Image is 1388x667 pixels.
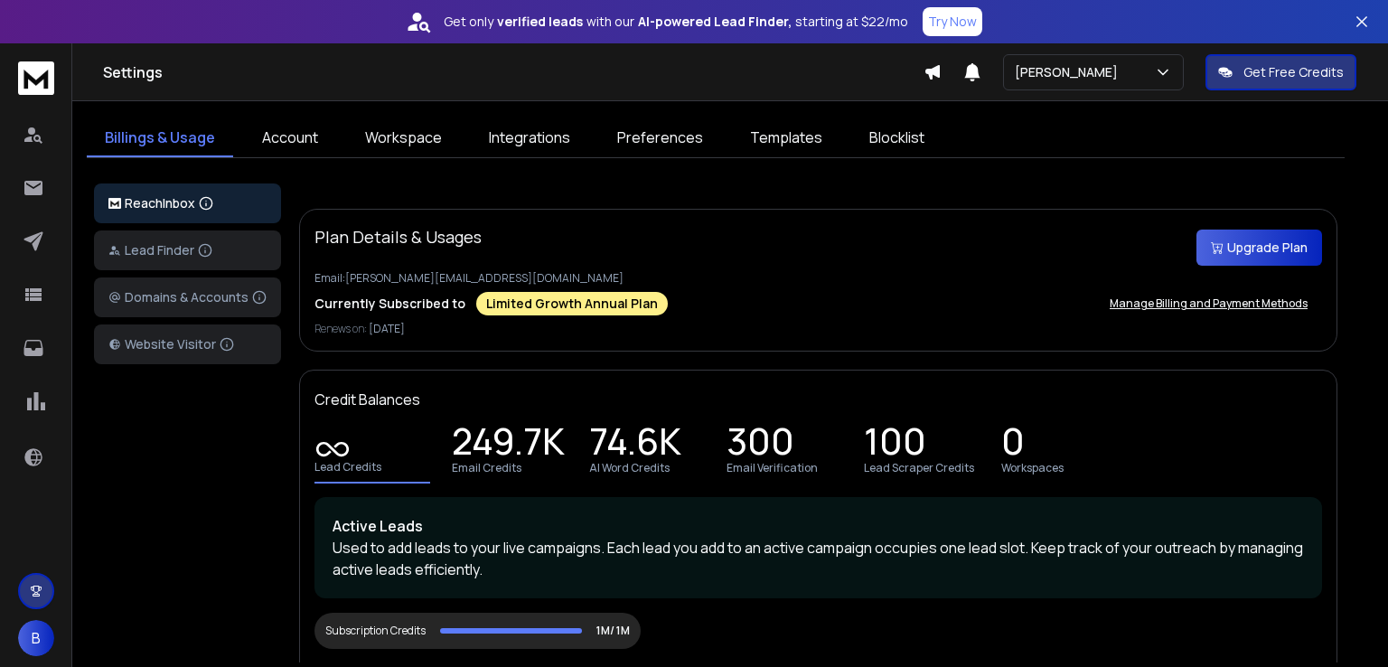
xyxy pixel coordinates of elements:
div: Subscription Credits [325,624,426,638]
p: 0 [1001,432,1025,457]
button: Try Now [923,7,982,36]
a: Account [244,119,336,157]
a: Integrations [471,119,588,157]
h1: Settings [103,61,924,83]
p: Workspaces [1001,461,1064,475]
p: [PERSON_NAME] [1015,63,1125,81]
p: Plan Details & Usages [314,224,482,249]
img: logo [108,198,121,210]
a: Workspace [347,119,460,157]
button: B [18,620,54,656]
p: Used to add leads to your live campaigns. Each lead you add to an active campaign occupies one le... [333,537,1304,580]
span: [DATE] [369,321,405,336]
p: 74.6K [589,432,681,457]
p: Manage Billing and Payment Methods [1110,296,1308,311]
p: Get Free Credits [1243,63,1344,81]
p: Renews on: [314,322,1322,336]
p: 1M/ 1M [596,624,630,638]
p: Active Leads [333,515,1304,537]
p: 249.7K [452,432,565,457]
strong: AI-powered Lead Finder, [638,13,792,31]
p: Lead Scraper Credits [864,461,974,475]
a: Blocklist [851,119,943,157]
p: Lead Credits [314,460,381,474]
button: ReachInbox [94,183,281,223]
button: Lead Finder [94,230,281,270]
p: Currently Subscribed to [314,295,465,313]
p: 100 [864,432,926,457]
p: 300 [727,432,794,457]
button: Upgrade Plan [1196,230,1322,266]
a: Templates [732,119,840,157]
button: Get Free Credits [1205,54,1356,90]
div: Limited Growth Annual Plan [476,292,668,315]
img: logo [18,61,54,95]
p: Email Verification [727,461,818,475]
p: Email Credits [452,461,521,475]
button: Domains & Accounts [94,277,281,317]
p: Try Now [928,13,977,31]
button: Website Visitor [94,324,281,364]
button: Manage Billing and Payment Methods [1095,286,1322,322]
a: Preferences [599,119,721,157]
p: AI Word Credits [589,461,670,475]
a: Billings & Usage [87,119,233,157]
p: Email: [PERSON_NAME][EMAIL_ADDRESS][DOMAIN_NAME] [314,271,1322,286]
p: Credit Balances [314,389,420,410]
strong: verified leads [497,13,583,31]
p: Get only with our starting at $22/mo [444,13,908,31]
